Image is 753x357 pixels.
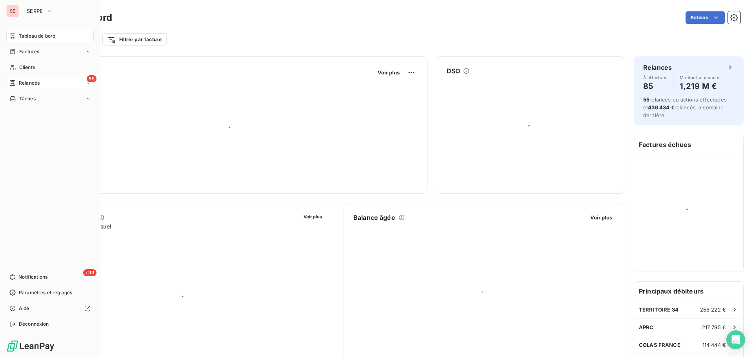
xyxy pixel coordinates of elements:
[634,282,743,301] h6: Principaux débiteurs
[639,342,680,348] span: COLAS FRANCE
[27,8,43,14] span: SERPE
[19,64,35,71] span: Clients
[378,69,400,76] span: Voir plus
[634,135,743,154] h6: Factures échues
[590,214,612,221] span: Voir plus
[19,321,49,328] span: Déconnexion
[680,75,720,80] span: Montant à relancer
[353,213,395,222] h6: Balance âgée
[643,75,667,80] span: À effectuer
[639,306,678,313] span: TERRITOIRE 34
[702,324,726,330] span: 217 795 €
[304,214,322,219] span: Voir plus
[19,305,29,312] span: Aide
[18,274,47,281] span: Notifications
[700,306,726,313] span: 255 222 €
[643,63,672,72] h6: Relances
[588,214,615,221] button: Voir plus
[6,340,55,352] img: Logo LeanPay
[87,75,96,82] span: 85
[19,33,55,40] span: Tableau de bord
[702,342,726,348] span: 114 444 €
[19,48,39,55] span: Factures
[301,213,324,220] button: Voir plus
[643,96,649,103] span: 55
[680,80,720,92] h4: 1,219 M €
[726,330,745,349] div: Open Intercom Messenger
[6,302,94,315] a: Aide
[6,5,19,17] div: SE
[648,104,674,111] span: 436 434 €
[19,80,40,87] span: Relances
[639,324,654,330] span: APRC
[375,69,402,76] button: Voir plus
[643,96,727,118] span: relances ou actions effectuées et relancés la semaine dernière.
[686,11,725,24] button: Actions
[44,222,298,230] span: Chiffre d'affaires mensuel
[83,269,96,276] span: +99
[19,95,36,102] span: Tâches
[447,66,460,76] h6: DSO
[643,80,667,92] h4: 85
[19,289,72,296] span: Paramètres et réglages
[102,33,167,46] button: Filtrer par facture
